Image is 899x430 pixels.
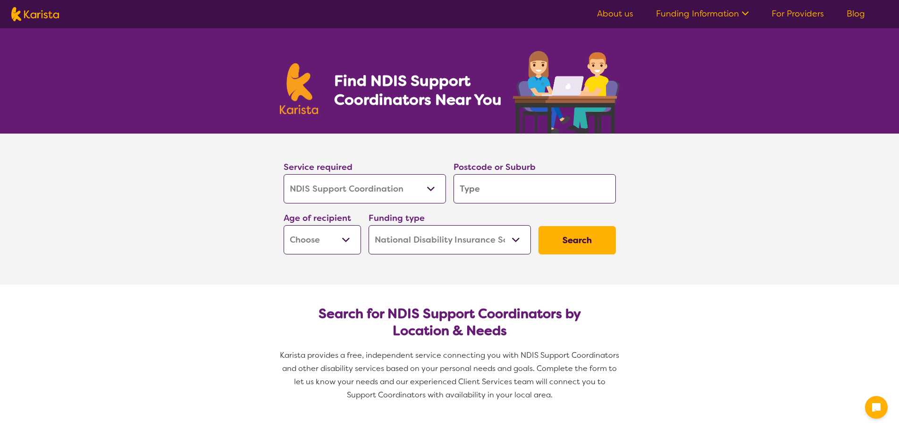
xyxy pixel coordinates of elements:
[847,8,865,19] a: Blog
[597,8,633,19] a: About us
[284,212,351,224] label: Age of recipient
[369,212,425,224] label: Funding type
[11,7,59,21] img: Karista logo
[513,51,620,134] img: support-coordination
[280,350,621,400] span: Karista provides a free, independent service connecting you with NDIS Support Coordinators and ot...
[772,8,824,19] a: For Providers
[454,174,616,203] input: Type
[284,161,353,173] label: Service required
[656,8,749,19] a: Funding Information
[538,226,616,254] button: Search
[280,63,319,114] img: Karista logo
[291,305,608,339] h2: Search for NDIS Support Coordinators by Location & Needs
[334,71,509,109] h1: Find NDIS Support Coordinators Near You
[454,161,536,173] label: Postcode or Suburb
